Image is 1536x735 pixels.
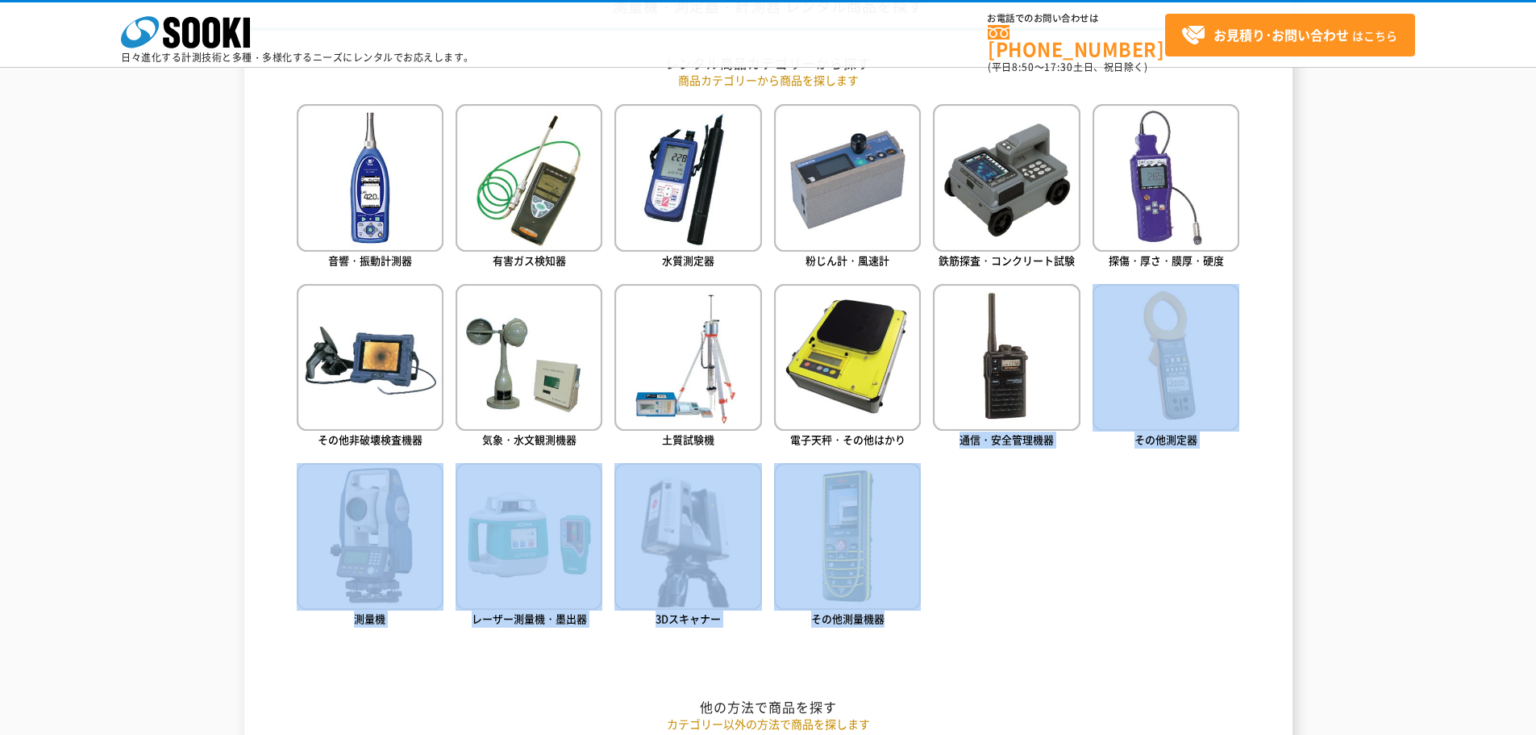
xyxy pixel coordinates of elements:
[1093,104,1239,251] img: 探傷・厚さ・膜厚・硬度
[456,463,602,630] a: レーザー測量機・墨出器
[805,253,889,268] span: 粉じん計・風速計
[933,104,1080,251] img: 鉄筋探査・コンクリート試験
[297,463,443,630] a: 測量機
[297,104,443,271] a: 音響・振動計測器
[297,104,443,251] img: 音響・振動計測器
[933,104,1080,271] a: 鉄筋探査・コンクリート試験
[614,104,761,251] img: 水質測定器
[959,432,1054,447] span: 通信・安全管理機器
[614,463,761,630] a: 3Dスキャナー
[297,284,443,431] img: その他非破壊検査機器
[482,432,577,447] span: 気象・水文観測機器
[297,716,1240,733] p: カテゴリー以外の方法で商品を探します
[656,611,721,626] span: 3Dスキャナー
[318,432,423,447] span: その他非破壊検査機器
[988,14,1165,23] span: お電話でのお問い合わせは
[1109,253,1224,268] span: 探傷・厚さ・膜厚・硬度
[774,104,921,271] a: 粉じん計・風速計
[456,284,602,431] img: 気象・水文観測機器
[1093,104,1239,271] a: 探傷・厚さ・膜厚・硬度
[1213,25,1349,44] strong: お見積り･お問い合わせ
[774,284,921,451] a: 電子天秤・その他はかり
[456,463,602,610] img: レーザー測量機・墨出器
[1181,23,1397,48] span: はこちら
[774,463,921,610] img: その他測量機器
[297,699,1240,716] h2: 他の方法で商品を探す
[988,60,1147,74] span: (平日 ～ 土日、祝日除く)
[662,253,714,268] span: 水質測定器
[939,253,1075,268] span: 鉄筋探査・コンクリート試験
[1165,14,1415,56] a: お見積り･お問い合わせはこちら
[774,284,921,431] img: 電子天秤・その他はかり
[933,284,1080,451] a: 通信・安全管理機器
[297,463,443,610] img: 測量機
[1044,60,1073,74] span: 17:30
[988,25,1165,58] a: [PHONE_NUMBER]
[614,463,761,610] img: 3Dスキャナー
[614,284,761,451] a: 土質試験機
[662,432,714,447] span: 土質試験機
[354,611,385,626] span: 測量機
[1134,432,1197,447] span: その他測定器
[456,104,602,251] img: 有害ガス検知器
[790,432,905,447] span: 電子天秤・その他はかり
[493,253,566,268] span: 有害ガス検知器
[1012,60,1034,74] span: 8:50
[297,284,443,451] a: その他非破壊検査機器
[614,104,761,271] a: 水質測定器
[456,284,602,451] a: 気象・水文観測機器
[121,52,474,62] p: 日々進化する計測技術と多種・多様化するニーズにレンタルでお応えします。
[774,104,921,251] img: 粉じん計・風速計
[614,284,761,431] img: 土質試験機
[933,284,1080,431] img: 通信・安全管理機器
[456,104,602,271] a: 有害ガス検知器
[328,253,412,268] span: 音響・振動計測器
[811,611,885,626] span: その他測量機器
[297,72,1240,89] p: 商品カテゴリーから商品を探します
[472,611,587,626] span: レーザー測量機・墨出器
[1093,284,1239,451] a: その他測定器
[1093,284,1239,431] img: その他測定器
[774,463,921,630] a: その他測量機器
